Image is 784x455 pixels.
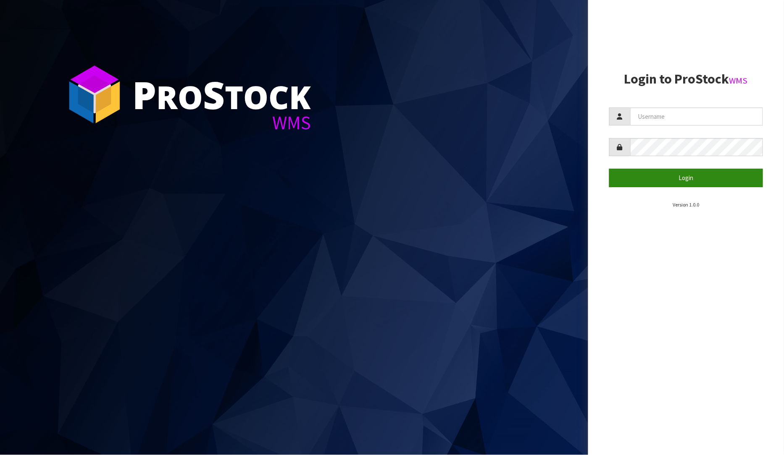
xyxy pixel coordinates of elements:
[63,63,126,126] img: ProStock Cube
[609,72,763,86] h2: Login to ProStock
[673,201,699,208] small: Version 1.0.0
[203,69,225,120] span: S
[609,169,763,187] button: Login
[132,76,311,113] div: ro tock
[132,113,311,132] div: WMS
[132,69,156,120] span: P
[729,75,748,86] small: WMS
[630,107,763,126] input: Username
